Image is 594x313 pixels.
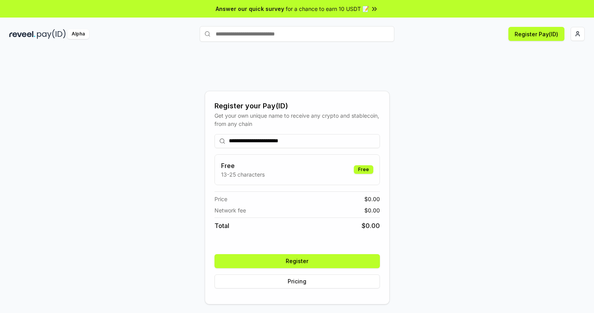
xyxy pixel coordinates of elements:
[214,195,227,203] span: Price
[214,274,380,288] button: Pricing
[67,29,89,39] div: Alpha
[508,27,564,41] button: Register Pay(ID)
[221,161,265,170] h3: Free
[354,165,373,174] div: Free
[364,195,380,203] span: $ 0.00
[214,254,380,268] button: Register
[362,221,380,230] span: $ 0.00
[214,101,380,111] div: Register your Pay(ID)
[214,206,246,214] span: Network fee
[214,221,229,230] span: Total
[214,111,380,128] div: Get your own unique name to receive any crypto and stablecoin, from any chain
[9,29,35,39] img: reveel_dark
[37,29,66,39] img: pay_id
[216,5,284,13] span: Answer our quick survey
[364,206,380,214] span: $ 0.00
[221,170,265,179] p: 13-25 characters
[286,5,369,13] span: for a chance to earn 10 USDT 📝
